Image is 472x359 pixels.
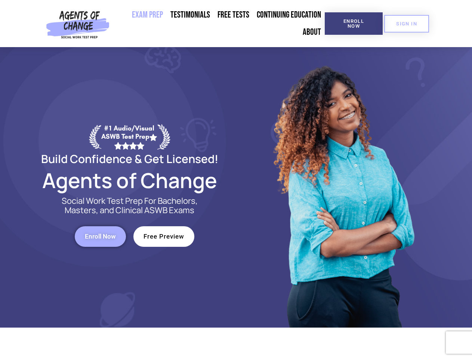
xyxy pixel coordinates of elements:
span: Enroll Now [85,233,116,240]
h2: Agents of Change [23,172,236,189]
a: Enroll Now [325,12,383,35]
span: Enroll Now [337,19,371,28]
div: #1 Audio/Visual ASWB Test Prep [101,124,157,149]
img: Website Image 1 (1) [268,47,417,328]
a: SIGN IN [384,15,429,33]
p: Social Work Test Prep For Bachelors, Masters, and Clinical ASWB Exams [53,196,206,215]
a: Free Preview [133,226,194,247]
a: Free Tests [214,6,253,24]
nav: Menu [112,6,325,41]
a: Exam Prep [128,6,167,24]
a: Testimonials [167,6,214,24]
a: About [299,24,325,41]
span: Free Preview [144,233,184,240]
h2: Build Confidence & Get Licensed! [23,153,236,164]
a: Continuing Education [253,6,325,24]
span: SIGN IN [396,21,417,26]
a: Enroll Now [75,226,126,247]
